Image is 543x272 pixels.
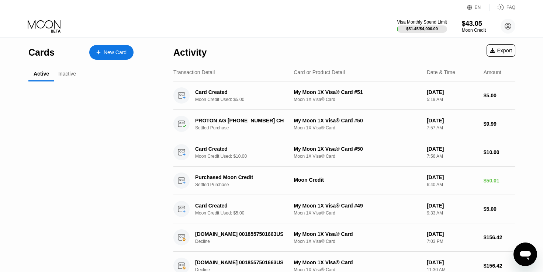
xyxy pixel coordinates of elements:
div: My Moon 1X Visa® Card #50 [294,146,421,152]
div: Card Created [195,146,291,152]
div: Purchased Moon CreditSettled PurchaseMoon Credit[DATE]6:40 AM$50.01 [173,167,515,195]
div: My Moon 1X Visa® Card [294,259,421,265]
div: 7:03 PM [427,239,478,244]
div: 6:40 AM [427,182,478,187]
div: Transaction Detail [173,69,215,75]
div: [DATE] [427,174,478,180]
div: Moon 1X Visa® Card [294,125,421,130]
div: PROTON AG [PHONE_NUMBER] CH [195,118,291,123]
div: My Moon 1X Visa® Card #49 [294,203,421,209]
div: Visa Monthly Spend Limit [397,20,447,25]
div: Moon 1X Visa® Card [294,154,421,159]
div: Card Created [195,203,291,209]
div: [DATE] [427,118,478,123]
div: FAQ [506,5,515,10]
div: $10.00 [484,149,515,155]
div: Card CreatedMoon Credit Used: $10.00My Moon 1X Visa® Card #50Moon 1X Visa® Card[DATE]7:56 AM$10.00 [173,138,515,167]
div: Moon 1X Visa® Card [294,239,421,244]
div: EN [475,5,481,10]
div: Moon Credit [462,28,486,33]
div: Active [34,71,49,77]
div: My Moon 1X Visa® Card #51 [294,89,421,95]
div: My Moon 1X Visa® Card [294,231,421,237]
div: 9:33 AM [427,210,478,216]
div: New Card [104,49,127,56]
div: Card Created [195,89,291,95]
div: [DOMAIN_NAME] 0018557501663USDeclineMy Moon 1X Visa® CardMoon 1X Visa® Card[DATE]7:03 PM$156.42 [173,223,515,252]
div: Visa Monthly Spend Limit$51.45/$4,000.00 [397,20,447,33]
div: [DATE] [427,231,478,237]
div: Moon 1X Visa® Card [294,210,421,216]
div: [DATE] [427,259,478,265]
div: Moon Credit Used: $5.00 [195,210,298,216]
div: Moon Credit Used: $10.00 [195,154,298,159]
div: Decline [195,239,298,244]
div: $9.99 [484,121,515,127]
div: Purchased Moon Credit [195,174,291,180]
div: My Moon 1X Visa® Card #50 [294,118,421,123]
div: Cards [28,47,55,58]
div: Moon Credit Used: $5.00 [195,97,298,102]
div: $5.00 [484,93,515,98]
div: FAQ [490,4,515,11]
div: [DATE] [427,203,478,209]
div: Export [490,48,512,53]
div: Card or Product Detail [294,69,345,75]
div: Card CreatedMoon Credit Used: $5.00My Moon 1X Visa® Card #49Moon 1X Visa® Card[DATE]9:33 AM$5.00 [173,195,515,223]
div: EN [467,4,490,11]
div: New Card [89,45,134,60]
div: $43.05Moon Credit [462,20,486,33]
div: Inactive [58,71,76,77]
div: Amount [484,69,501,75]
div: [DATE] [427,146,478,152]
div: PROTON AG [PHONE_NUMBER] CHSettled PurchaseMy Moon 1X Visa® Card #50Moon 1X Visa® Card[DATE]7:57 ... [173,110,515,138]
div: 7:56 AM [427,154,478,159]
div: 7:57 AM [427,125,478,130]
div: Settled Purchase [195,182,298,187]
div: $5.00 [484,206,515,212]
div: 5:19 AM [427,97,478,102]
div: $51.45 / $4,000.00 [406,27,438,31]
div: [DOMAIN_NAME] 0018557501663US [195,231,291,237]
div: Activity [173,47,207,58]
div: $50.01 [484,178,515,184]
div: $156.42 [484,263,515,269]
div: $43.05 [462,20,486,28]
iframe: Button to launch messaging window [513,243,537,266]
div: Card CreatedMoon Credit Used: $5.00My Moon 1X Visa® Card #51Moon 1X Visa® Card[DATE]5:19 AM$5.00 [173,81,515,110]
div: Date & Time [427,69,455,75]
div: Moon Credit [294,177,421,183]
div: Settled Purchase [195,125,298,130]
div: Moon 1X Visa® Card [294,97,421,102]
div: [DOMAIN_NAME] 0018557501663US [195,259,291,265]
div: Export [487,44,515,57]
div: [DATE] [427,89,478,95]
div: $156.42 [484,234,515,240]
